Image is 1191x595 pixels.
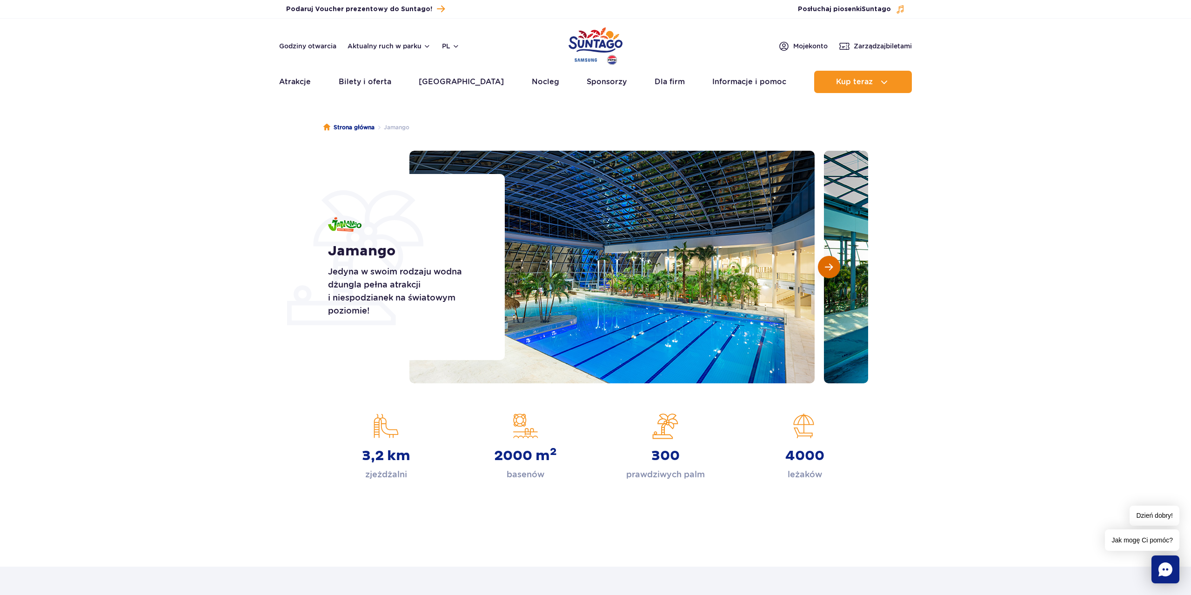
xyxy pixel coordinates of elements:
span: Posłuchaj piosenki [798,5,891,14]
a: Strona główna [323,123,375,132]
a: Sponsorzy [587,71,627,93]
img: Jamango [328,217,361,232]
a: Godziny otwarcia [279,41,336,51]
span: Jak mogę Ci pomóc? [1105,529,1179,551]
p: zjeżdżalni [365,468,407,481]
div: Chat [1151,555,1179,583]
a: Atrakcje [279,71,311,93]
a: Podaruj Voucher prezentowy do Suntago! [286,3,445,15]
span: Moje konto [793,41,828,51]
button: Następny slajd [818,256,840,278]
strong: 3,2 km [362,448,410,464]
button: Aktualny ruch w parku [348,42,431,50]
span: Kup teraz [836,78,873,86]
a: Zarządzajbiletami [839,40,912,52]
sup: 2 [550,445,557,458]
button: Kup teraz [814,71,912,93]
span: Suntago [862,6,891,13]
p: leżaków [788,468,822,481]
a: Informacje i pomoc [712,71,786,93]
span: Dzień dobry! [1130,506,1179,526]
button: pl [442,41,460,51]
span: Zarządzaj biletami [854,41,912,51]
a: Mojekonto [778,40,828,52]
p: prawdziwych palm [626,468,705,481]
h1: Jamango [328,243,484,260]
strong: 2000 m [494,448,557,464]
button: Posłuchaj piosenkiSuntago [798,5,905,14]
a: Bilety i oferta [339,71,391,93]
strong: 4000 [785,448,824,464]
a: Dla firm [655,71,685,93]
p: basenów [507,468,544,481]
a: Park of Poland [569,23,622,66]
p: Jedyna w swoim rodzaju wodna dżungla pełna atrakcji i niespodzianek na światowym poziomie! [328,265,484,317]
strong: 300 [651,448,680,464]
a: [GEOGRAPHIC_DATA] [419,71,504,93]
a: Nocleg [532,71,559,93]
li: Jamango [375,123,409,132]
span: Podaruj Voucher prezentowy do Suntago! [286,5,432,14]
